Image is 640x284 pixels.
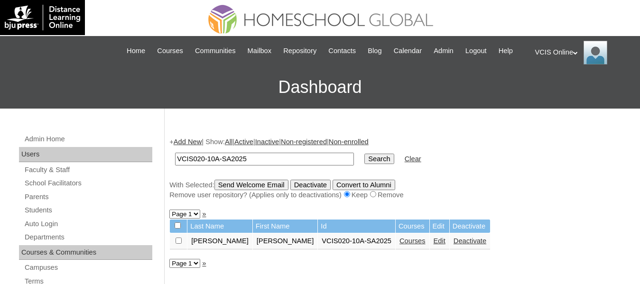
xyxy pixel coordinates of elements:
a: Repository [278,46,321,56]
a: Blog [363,46,386,56]
td: Id [318,220,395,233]
a: Help [494,46,518,56]
span: Mailbox [248,46,272,56]
a: Logout [461,46,492,56]
a: » [202,210,206,218]
div: With Selected: [169,180,631,200]
td: VCIS020-10A-SA2025 [318,233,395,249]
span: Contacts [328,46,356,56]
td: [PERSON_NAME] [253,233,318,249]
div: Remove user repository? (Applies only to deactivations) Keep Remove [169,190,631,200]
span: Communities [195,46,236,56]
a: Faculty & Staff [24,164,152,176]
td: Last Name [187,220,252,233]
td: [PERSON_NAME] [187,233,252,249]
span: Repository [283,46,316,56]
div: VCIS Online [535,41,631,64]
span: Logout [465,46,487,56]
a: Parents [24,191,152,203]
span: Help [499,46,513,56]
a: Clear [405,155,421,163]
a: Admin [429,46,458,56]
div: Courses & Communities [19,245,152,260]
td: Courses [396,220,429,233]
input: Deactivate [290,180,331,190]
input: Search [175,153,354,165]
img: logo-white.png [5,5,80,30]
a: Mailbox [243,46,277,56]
a: Campuses [24,262,152,274]
td: Edit [430,220,449,233]
span: Home [127,46,145,56]
a: Courses [399,237,426,245]
a: Add New [174,138,202,146]
span: Blog [368,46,381,56]
a: Students [24,204,152,216]
td: First Name [253,220,318,233]
span: Calendar [394,46,422,56]
a: Active [234,138,253,146]
input: Convert to Alumni [333,180,395,190]
a: Courses [152,46,188,56]
span: Admin [434,46,454,56]
a: Calendar [389,46,427,56]
a: All [225,138,232,146]
img: VCIS Online Admin [584,41,607,64]
a: Contacts [324,46,361,56]
input: Send Welcome Email [214,180,288,190]
a: Admin Home [24,133,152,145]
a: Non-enrolled [329,138,369,146]
a: Communities [190,46,241,56]
span: Courses [157,46,183,56]
a: Deactivate [454,237,486,245]
td: Deactivate [450,220,490,233]
a: Edit [434,237,445,245]
div: Users [19,147,152,162]
a: Inactive [255,138,279,146]
a: Departments [24,231,152,243]
div: + | Show: | | | | [169,137,631,200]
a: School Facilitators [24,177,152,189]
input: Search [364,154,394,164]
a: » [202,259,206,267]
a: Home [122,46,150,56]
h3: Dashboard [5,66,635,109]
a: Non-registered [281,138,327,146]
a: Auto Login [24,218,152,230]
